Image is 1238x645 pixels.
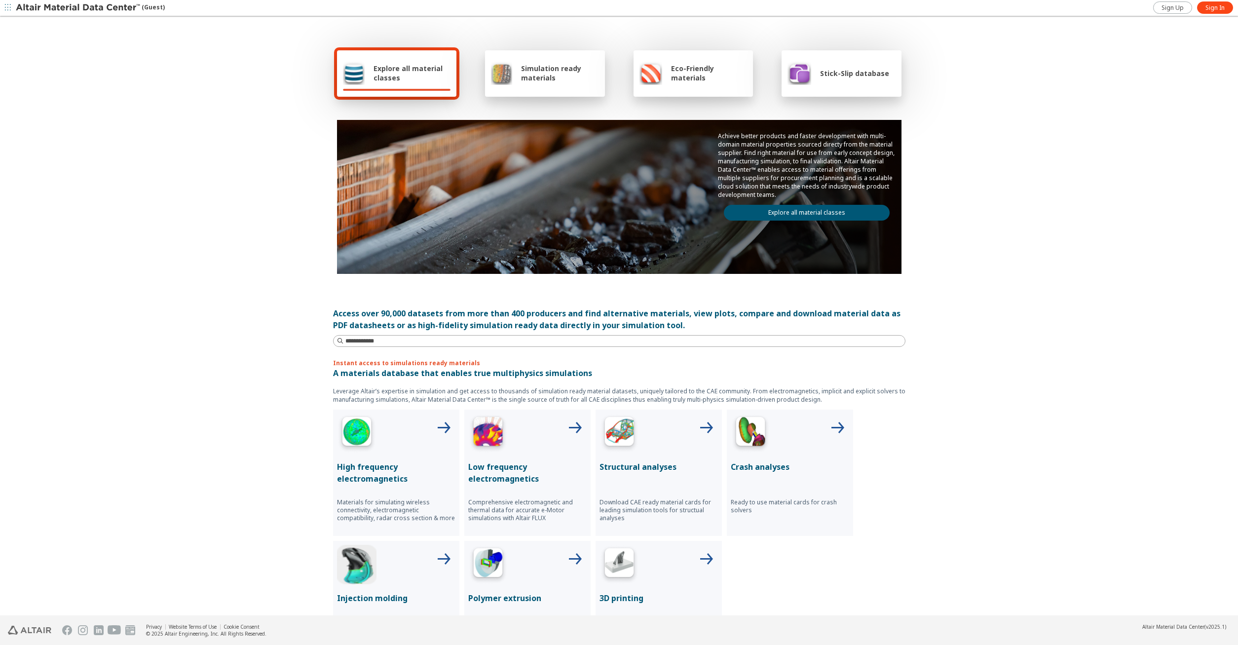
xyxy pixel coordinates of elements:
[600,545,639,584] img: 3D Printing Icon
[600,461,718,473] p: Structural analyses
[596,410,722,536] button: Structural Analyses IconStructural analysesDownload CAE ready material cards for leading simulati...
[169,623,217,630] a: Website Terms of Use
[333,367,905,379] p: A materials database that enables true multiphysics simulations
[731,414,770,453] img: Crash Analyses Icon
[600,498,718,522] p: Download CAE ready material cards for leading simulation tools for structual analyses
[731,498,849,514] p: Ready to use material cards for crash solvers
[600,414,639,453] img: Structural Analyses Icon
[1153,1,1192,14] a: Sign Up
[337,545,376,584] img: Injection Molding Icon
[788,61,811,85] img: Stick-Slip database
[224,623,260,630] a: Cookie Consent
[468,414,508,453] img: Low Frequency Icon
[820,69,889,78] span: Stick-Slip database
[1162,4,1184,12] span: Sign Up
[337,461,455,485] p: High frequency electromagnetics
[16,3,142,13] img: Altair Material Data Center
[639,61,662,85] img: Eco-Friendly materials
[333,307,905,331] div: Access over 90,000 datasets from more than 400 producers and find alternative materials, view plo...
[146,630,266,637] div: © 2025 Altair Engineering, Inc. All Rights Reserved.
[1142,623,1226,630] div: (v2025.1)
[1197,1,1233,14] a: Sign In
[718,132,896,199] p: Achieve better products and faster development with multi-domain material properties sourced dire...
[727,410,853,536] button: Crash Analyses IconCrash analysesReady to use material cards for crash solvers
[491,61,512,85] img: Simulation ready materials
[731,461,849,473] p: Crash analyses
[8,626,51,635] img: Altair Engineering
[600,592,718,604] p: 3D printing
[337,592,455,604] p: Injection molding
[146,623,162,630] a: Privacy
[468,592,587,604] p: Polymer extrusion
[374,64,450,82] span: Explore all material classes
[337,498,455,522] p: Materials for simulating wireless connectivity, electromagnetic compatibility, radar cross sectio...
[333,359,905,367] p: Instant access to simulations ready materials
[468,545,508,584] img: Polymer Extrusion Icon
[333,387,905,404] p: Leverage Altair’s expertise in simulation and get access to thousands of simulation ready materia...
[16,3,165,13] div: (Guest)
[337,414,376,453] img: High Frequency Icon
[333,410,459,536] button: High Frequency IconHigh frequency electromagneticsMaterials for simulating wireless connectivity,...
[724,205,890,221] a: Explore all material classes
[464,410,591,536] button: Low Frequency IconLow frequency electromagneticsComprehensive electromagnetic and thermal data fo...
[1205,4,1225,12] span: Sign In
[468,461,587,485] p: Low frequency electromagnetics
[521,64,599,82] span: Simulation ready materials
[671,64,747,82] span: Eco-Friendly materials
[468,498,587,522] p: Comprehensive electromagnetic and thermal data for accurate e-Motor simulations with Altair FLUX
[1142,623,1204,630] span: Altair Material Data Center
[343,61,365,85] img: Explore all material classes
